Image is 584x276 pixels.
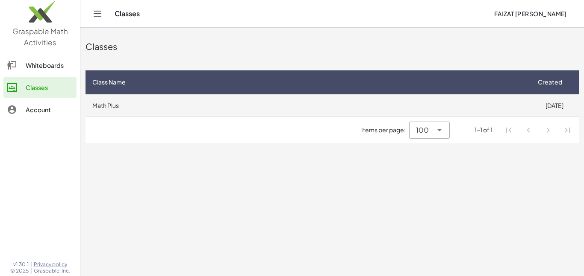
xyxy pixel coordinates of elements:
button: Faizat [PERSON_NAME] [487,6,574,21]
span: Faizat [PERSON_NAME] [494,10,567,17]
div: Whiteboards [26,60,73,70]
div: Classes [86,41,579,52]
div: Classes [26,82,73,93]
span: v1.30.1 [13,261,29,268]
td: Math Plus [86,94,530,116]
span: Items per page: [361,125,409,134]
span: | [30,261,32,268]
span: © 2025 [10,267,29,274]
button: Toggle navigation [91,7,104,20]
span: Class Name [92,78,126,87]
a: Classes [3,77,77,98]
span: Created [538,78,562,87]
span: Graspable, Inc. [34,267,70,274]
div: 1-1 of 1 [475,125,493,134]
a: Privacy policy [34,261,70,268]
nav: Pagination Navigation [499,120,577,140]
span: | [30,267,32,274]
div: Account [26,105,73,115]
span: Graspable Math Activities [12,26,68,47]
span: 100 [416,125,429,135]
a: Account [3,99,77,120]
a: Whiteboards [3,55,77,76]
td: [DATE] [530,94,579,116]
